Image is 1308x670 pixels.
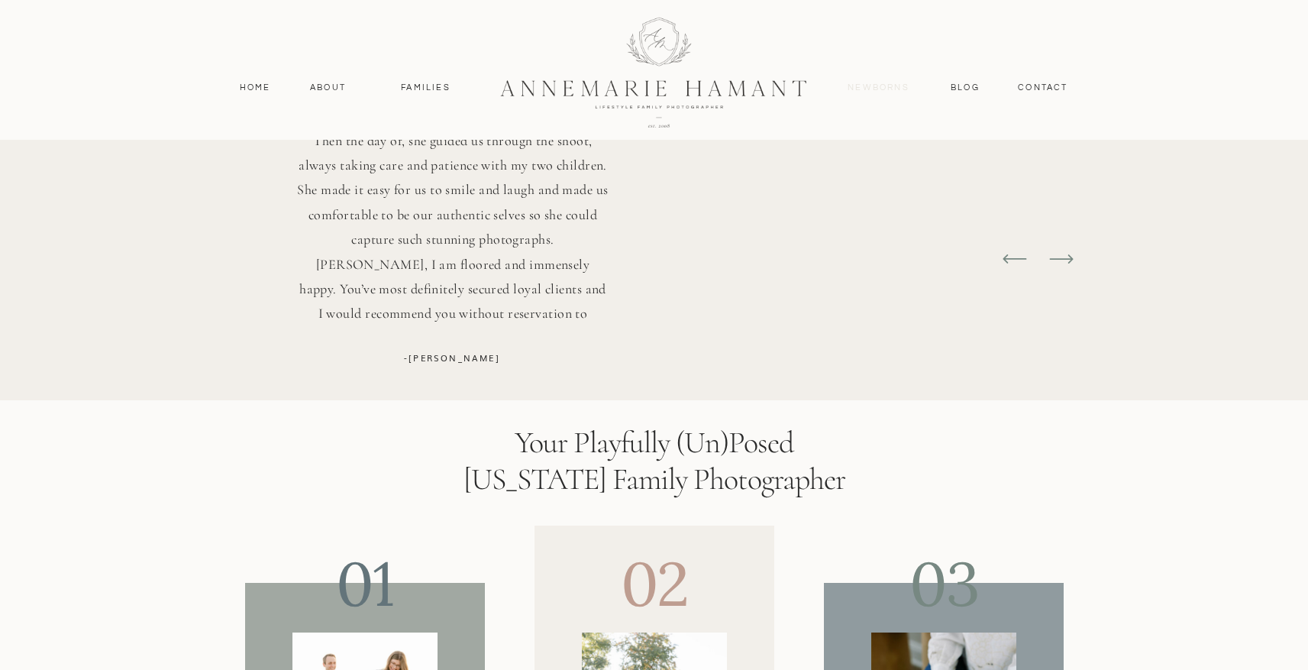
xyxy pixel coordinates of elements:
[575,547,735,620] p: 02
[337,351,567,369] p: -[PERSON_NAME]
[290,547,440,621] p: 01
[1010,81,1077,95] a: contact
[948,81,983,95] a: Blog
[306,81,350,95] a: About
[842,81,916,95] a: Newborns
[873,547,1016,615] p: 03
[244,424,1065,503] h2: Your Playfully (un)posed [US_STATE] Family Photographer
[233,81,278,95] a: Home
[392,81,460,95] a: Families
